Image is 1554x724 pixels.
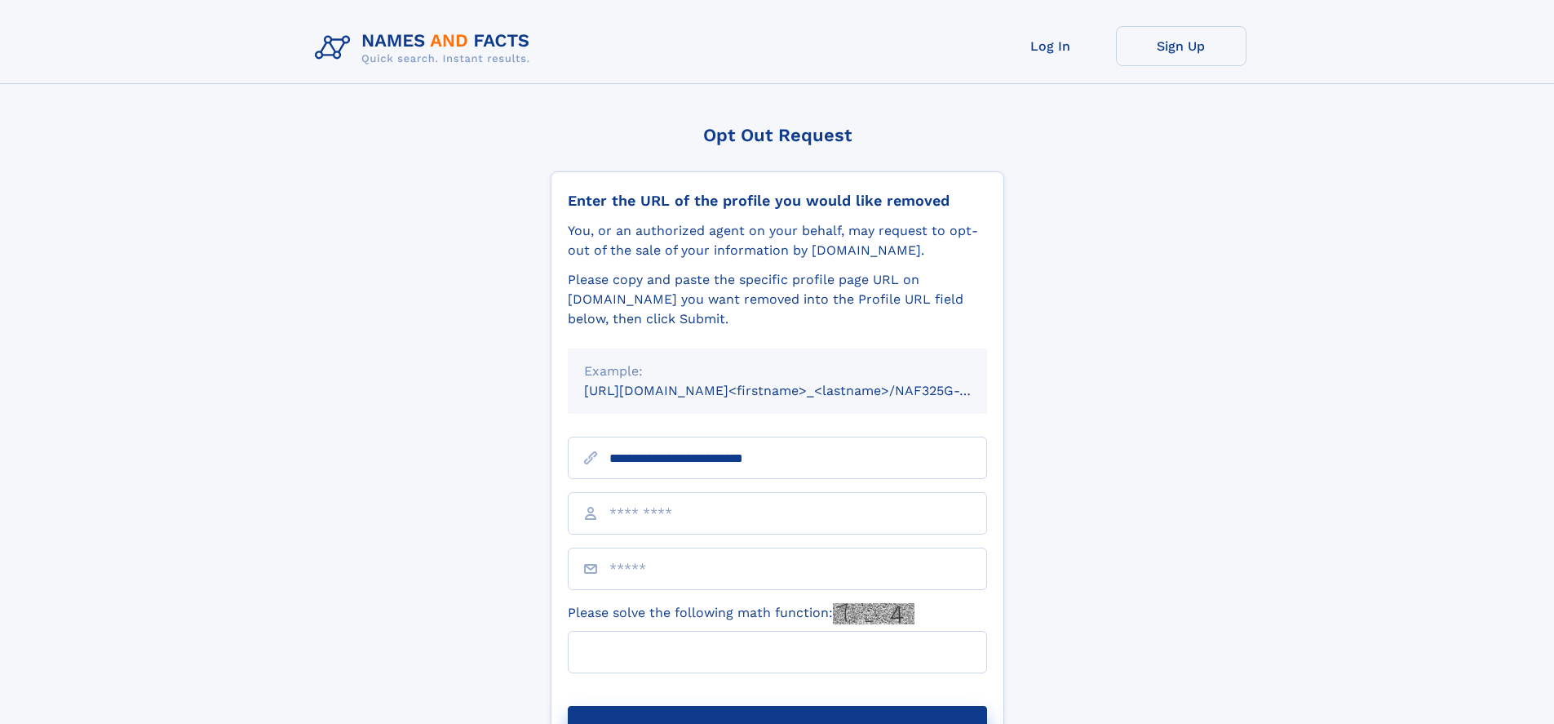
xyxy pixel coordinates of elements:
small: [URL][DOMAIN_NAME]<firstname>_<lastname>/NAF325G-xxxxxxxx [584,383,1018,398]
div: Please copy and paste the specific profile page URL on [DOMAIN_NAME] you want removed into the Pr... [568,270,987,329]
label: Please solve the following math function: [568,603,914,624]
div: Opt Out Request [551,125,1004,145]
img: Logo Names and Facts [308,26,543,70]
a: Sign Up [1116,26,1246,66]
a: Log In [985,26,1116,66]
div: You, or an authorized agent on your behalf, may request to opt-out of the sale of your informatio... [568,221,987,260]
div: Enter the URL of the profile you would like removed [568,192,987,210]
div: Example: [584,362,971,381]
